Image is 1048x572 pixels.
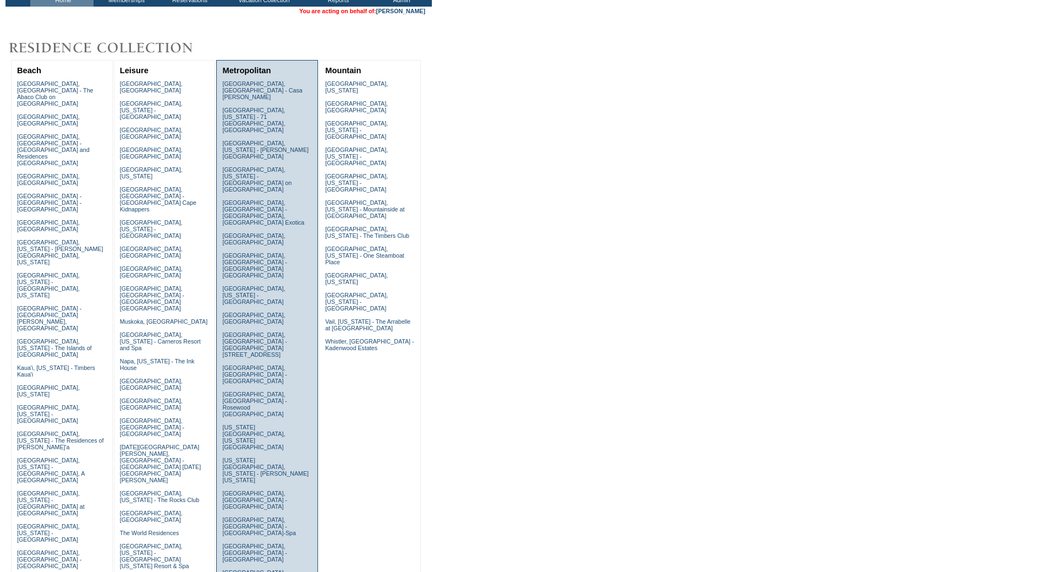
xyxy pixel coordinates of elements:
[376,8,425,14] a: [PERSON_NAME]
[120,417,184,437] a: [GEOGRAPHIC_DATA], [GEOGRAPHIC_DATA] - [GEOGRAPHIC_DATA]
[17,384,80,397] a: [GEOGRAPHIC_DATA], [US_STATE]
[325,318,410,331] a: Vail, [US_STATE] - The Arrabelle at [GEOGRAPHIC_DATA]
[17,66,41,75] a: Beach
[325,120,388,140] a: [GEOGRAPHIC_DATA], [US_STATE] - [GEOGRAPHIC_DATA]
[120,444,201,483] a: [DATE][GEOGRAPHIC_DATA][PERSON_NAME], [GEOGRAPHIC_DATA] - [GEOGRAPHIC_DATA] [DATE][GEOGRAPHIC_DAT...
[299,8,425,14] font: You are acting on behalf of:
[222,331,287,358] a: [GEOGRAPHIC_DATA], [GEOGRAPHIC_DATA] - [GEOGRAPHIC_DATA][STREET_ADDRESS]
[222,516,295,536] a: [GEOGRAPHIC_DATA], [GEOGRAPHIC_DATA] - [GEOGRAPHIC_DATA]-Spa
[17,219,80,232] a: [GEOGRAPHIC_DATA], [GEOGRAPHIC_DATA]
[17,457,85,483] a: [GEOGRAPHIC_DATA], [US_STATE] - [GEOGRAPHIC_DATA], A [GEOGRAPHIC_DATA]
[17,523,80,543] a: [GEOGRAPHIC_DATA], [US_STATE] - [GEOGRAPHIC_DATA]
[17,113,80,127] a: [GEOGRAPHIC_DATA], [GEOGRAPHIC_DATA]
[17,305,81,331] a: [GEOGRAPHIC_DATA] - [GEOGRAPHIC_DATA][PERSON_NAME], [GEOGRAPHIC_DATA]
[17,133,90,166] a: [GEOGRAPHIC_DATA], [GEOGRAPHIC_DATA] - [GEOGRAPHIC_DATA] and Residences [GEOGRAPHIC_DATA]
[6,37,220,59] img: Destinations by Exclusive Resorts
[17,80,94,107] a: [GEOGRAPHIC_DATA], [GEOGRAPHIC_DATA] - The Abaco Club on [GEOGRAPHIC_DATA]
[222,364,287,384] a: [GEOGRAPHIC_DATA], [GEOGRAPHIC_DATA] - [GEOGRAPHIC_DATA]
[17,490,85,516] a: [GEOGRAPHIC_DATA], [US_STATE] - [GEOGRAPHIC_DATA] at [GEOGRAPHIC_DATA]
[120,331,201,351] a: [GEOGRAPHIC_DATA], [US_STATE] - Carneros Resort and Spa
[17,549,81,569] a: [GEOGRAPHIC_DATA], [GEOGRAPHIC_DATA] - [GEOGRAPHIC_DATA]
[120,285,184,312] a: [GEOGRAPHIC_DATA], [GEOGRAPHIC_DATA] - [GEOGRAPHIC_DATA] [GEOGRAPHIC_DATA]
[17,431,104,450] a: [GEOGRAPHIC_DATA], [US_STATE] - The Residences of [PERSON_NAME]'a
[222,543,287,563] a: [GEOGRAPHIC_DATA], [GEOGRAPHIC_DATA] - [GEOGRAPHIC_DATA]
[325,272,388,285] a: [GEOGRAPHIC_DATA], [US_STATE]
[120,397,183,411] a: [GEOGRAPHIC_DATA], [GEOGRAPHIC_DATA]
[120,100,183,120] a: [GEOGRAPHIC_DATA], [US_STATE] - [GEOGRAPHIC_DATA]
[120,265,183,279] a: [GEOGRAPHIC_DATA], [GEOGRAPHIC_DATA]
[120,127,183,140] a: [GEOGRAPHIC_DATA], [GEOGRAPHIC_DATA]
[325,66,361,75] a: Mountain
[325,146,388,166] a: [GEOGRAPHIC_DATA], [US_STATE] - [GEOGRAPHIC_DATA]
[120,186,196,213] a: [GEOGRAPHIC_DATA], [GEOGRAPHIC_DATA] - [GEOGRAPHIC_DATA] Cape Kidnappers
[120,358,195,371] a: Napa, [US_STATE] - The Ink House
[222,457,309,483] a: [US_STATE][GEOGRAPHIC_DATA], [US_STATE] - [PERSON_NAME] [US_STATE]
[222,285,285,305] a: [GEOGRAPHIC_DATA], [US_STATE] - [GEOGRAPHIC_DATA]
[17,193,81,213] a: [GEOGRAPHIC_DATA] - [GEOGRAPHIC_DATA] - [GEOGRAPHIC_DATA]
[325,199,404,219] a: [GEOGRAPHIC_DATA], [US_STATE] - Mountainside at [GEOGRAPHIC_DATA]
[325,246,404,265] a: [GEOGRAPHIC_DATA], [US_STATE] - One Steamboat Place
[325,173,388,193] a: [GEOGRAPHIC_DATA], [US_STATE] - [GEOGRAPHIC_DATA]
[17,364,95,378] a: Kaua'i, [US_STATE] - Timbers Kaua'i
[120,378,183,391] a: [GEOGRAPHIC_DATA], [GEOGRAPHIC_DATA]
[325,226,409,239] a: [GEOGRAPHIC_DATA], [US_STATE] - The Timbers Club
[222,107,285,133] a: [GEOGRAPHIC_DATA], [US_STATE] - 71 [GEOGRAPHIC_DATA], [GEOGRAPHIC_DATA]
[325,80,388,94] a: [GEOGRAPHIC_DATA], [US_STATE]
[120,219,183,239] a: [GEOGRAPHIC_DATA], [US_STATE] - [GEOGRAPHIC_DATA]
[222,80,302,100] a: [GEOGRAPHIC_DATA], [GEOGRAPHIC_DATA] - Casa [PERSON_NAME]
[120,166,183,179] a: [GEOGRAPHIC_DATA], [US_STATE]
[120,246,183,259] a: [GEOGRAPHIC_DATA], [GEOGRAPHIC_DATA]
[325,100,388,113] a: [GEOGRAPHIC_DATA], [GEOGRAPHIC_DATA]
[120,490,200,503] a: [GEOGRAPHIC_DATA], [US_STATE] - The Rocks Club
[120,146,183,160] a: [GEOGRAPHIC_DATA], [GEOGRAPHIC_DATA]
[120,66,149,75] a: Leisure
[17,404,80,424] a: [GEOGRAPHIC_DATA], [US_STATE] - [GEOGRAPHIC_DATA]
[17,338,92,358] a: [GEOGRAPHIC_DATA], [US_STATE] - The Islands of [GEOGRAPHIC_DATA]
[120,510,183,523] a: [GEOGRAPHIC_DATA], [GEOGRAPHIC_DATA]
[17,173,80,186] a: [GEOGRAPHIC_DATA], [GEOGRAPHIC_DATA]
[120,543,189,569] a: [GEOGRAPHIC_DATA], [US_STATE] - [GEOGRAPHIC_DATA] [US_STATE] Resort & Spa
[17,272,80,298] a: [GEOGRAPHIC_DATA], [US_STATE] - [GEOGRAPHIC_DATA], [US_STATE]
[120,318,207,325] a: Muskoka, [GEOGRAPHIC_DATA]
[325,292,388,312] a: [GEOGRAPHIC_DATA], [US_STATE] - [GEOGRAPHIC_DATA]
[222,166,292,193] a: [GEOGRAPHIC_DATA], [US_STATE] - [GEOGRAPHIC_DATA] on [GEOGRAPHIC_DATA]
[222,199,304,226] a: [GEOGRAPHIC_DATA], [GEOGRAPHIC_DATA] - [GEOGRAPHIC_DATA], [GEOGRAPHIC_DATA] Exotica
[222,391,287,417] a: [GEOGRAPHIC_DATA], [GEOGRAPHIC_DATA] - Rosewood [GEOGRAPHIC_DATA]
[222,232,285,246] a: [GEOGRAPHIC_DATA], [GEOGRAPHIC_DATA]
[120,80,183,94] a: [GEOGRAPHIC_DATA], [GEOGRAPHIC_DATA]
[222,424,285,450] a: [US_STATE][GEOGRAPHIC_DATA], [US_STATE][GEOGRAPHIC_DATA]
[222,312,285,325] a: [GEOGRAPHIC_DATA], [GEOGRAPHIC_DATA]
[222,252,287,279] a: [GEOGRAPHIC_DATA], [GEOGRAPHIC_DATA] - [GEOGRAPHIC_DATA] [GEOGRAPHIC_DATA]
[17,239,103,265] a: [GEOGRAPHIC_DATA], [US_STATE] - [PERSON_NAME][GEOGRAPHIC_DATA], [US_STATE]
[325,338,414,351] a: Whistler, [GEOGRAPHIC_DATA] - Kadenwood Estates
[222,140,309,160] a: [GEOGRAPHIC_DATA], [US_STATE] - [PERSON_NAME][GEOGRAPHIC_DATA]
[222,490,287,510] a: [GEOGRAPHIC_DATA], [GEOGRAPHIC_DATA] - [GEOGRAPHIC_DATA]
[222,66,271,75] a: Metropolitan
[120,530,179,536] a: The World Residences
